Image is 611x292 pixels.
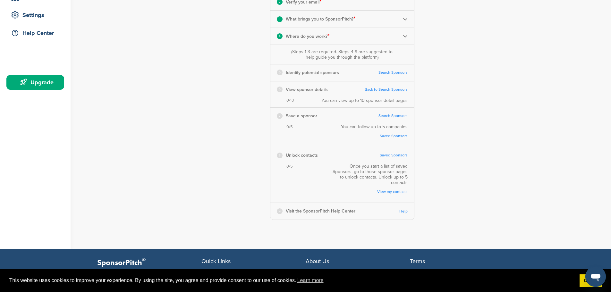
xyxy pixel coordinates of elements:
[9,276,574,285] span: This website uses cookies to improve your experience. By using the site, you agree and provide co...
[290,49,394,60] div: (Steps 1-3 are required. Steps 4-9 are suggested to help guide you through the platform)
[277,87,283,92] div: 6
[286,112,317,120] p: Save a sponsor
[6,75,64,90] a: Upgrade
[10,27,64,39] div: Help Center
[410,258,425,265] span: Terms
[378,70,408,75] a: Search Sponsors
[277,208,283,214] div: 9
[277,153,283,158] div: 8
[403,34,408,38] img: Checklist arrow 2
[365,87,408,92] a: Back to Search Sponsors
[380,153,408,158] a: Saved Sponsors
[10,9,64,21] div: Settings
[286,98,294,103] span: 0/10
[6,26,64,40] a: Help Center
[286,69,339,77] p: Identify potential sponsors
[403,17,408,21] img: Checklist arrow 2
[286,164,293,169] span: 0/5
[286,207,355,215] p: Visit the SponsorPitch Help Center
[6,8,64,22] a: Settings
[286,151,318,159] p: Unlock contacts
[286,124,293,130] span: 0/5
[142,256,146,264] span: ®
[335,189,408,194] a: View my contacts
[10,77,64,88] div: Upgrade
[277,16,283,22] div: 3
[321,98,408,103] div: You can view up to 10 sponsor detail pages
[286,86,328,94] p: View sponsor details
[399,209,408,214] a: Help
[306,258,329,265] span: About Us
[201,258,231,265] span: Quick Links
[585,266,606,287] iframe: Button to launch messaging window
[296,276,325,285] a: learn more about cookies
[277,70,283,75] div: 5
[277,113,283,119] div: 7
[277,33,283,39] div: 4
[286,15,355,23] p: What brings you to SponsorPitch?
[347,134,408,138] a: Saved Sponsors
[97,258,201,268] p: SponsorPitch
[286,32,329,40] p: Where do you work?
[378,113,408,118] a: Search Sponsors
[329,163,408,198] div: Once you start a list of saved Sponsors, go to those sponsor pages to unlock contacts. Unlock up ...
[580,274,602,287] a: dismiss cookie message
[341,124,408,143] div: You can follow up to 5 companies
